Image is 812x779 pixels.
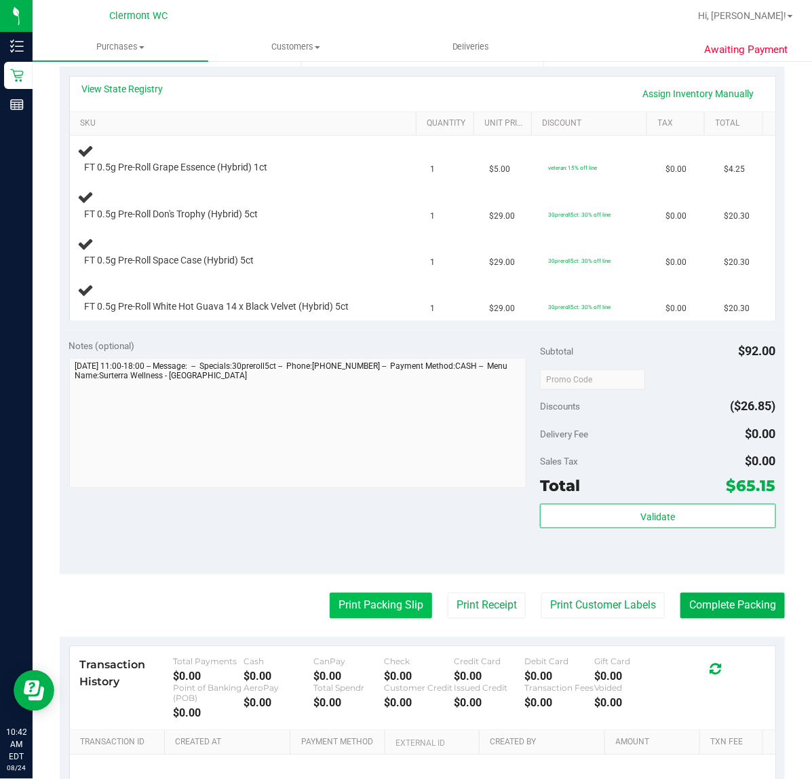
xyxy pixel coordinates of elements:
span: 1 [431,256,436,269]
span: Notes (optional) [69,340,135,351]
span: Customers [209,41,383,53]
button: Print Receipt [448,593,526,619]
span: $5.00 [489,163,510,176]
a: Discount [543,118,642,129]
div: Customer Credit [384,683,455,693]
div: $0.00 [244,670,314,683]
span: Deliveries [434,41,508,53]
span: $0.00 [665,302,687,315]
span: 1 [431,210,436,223]
span: FT 0.5g Pre-Roll Grape Essence (Hybrid) 1ct [85,161,268,174]
span: Purchases [33,41,208,53]
div: Gift Card [595,657,665,667]
div: AeroPay [244,683,314,693]
span: FT 0.5g Pre-Roll Space Case (Hybrid) 5ct [85,254,254,267]
div: CanPay [314,657,385,667]
span: Awaiting Payment [704,42,788,58]
div: Credit Card [455,657,525,667]
div: $0.00 [455,697,525,710]
inline-svg: Reports [10,98,24,111]
div: Transaction Fees [524,683,595,693]
p: 08/24 [6,763,26,773]
p: 10:42 AM EDT [6,726,26,763]
div: $0.00 [314,697,385,710]
a: Assign Inventory Manually [634,82,763,105]
span: $4.25 [724,163,746,176]
div: Debit Card [524,657,595,667]
span: Subtotal [540,346,573,357]
span: 30preroll5ct: 30% off line [548,211,611,218]
span: $92.00 [739,344,776,358]
span: Sales Tax [540,456,578,467]
inline-svg: Inventory [10,39,24,53]
span: $29.00 [489,256,515,269]
span: FT 0.5g Pre-Roll Don's Trophy (Hybrid) 5ct [85,208,258,221]
div: Point of Banking (POB) [174,683,244,704]
span: Total [540,476,580,495]
button: Validate [540,504,775,528]
inline-svg: Retail [10,69,24,82]
span: 1 [431,302,436,315]
span: Clermont WC [109,10,168,22]
div: $0.00 [455,670,525,683]
span: veteran: 15% off line [548,164,598,171]
div: $0.00 [174,707,244,720]
div: Total Spendr [314,683,385,693]
span: ($26.85) [731,399,776,413]
span: $0.00 [746,427,776,441]
a: Tax [658,118,699,129]
button: Print Packing Slip [330,593,432,619]
div: $0.00 [314,670,385,683]
a: Quantity [427,118,468,129]
span: $29.00 [489,210,515,223]
div: $0.00 [244,697,314,710]
div: Cash [244,657,314,667]
span: FT 0.5g Pre-Roll White Hot Guava 14 x Black Velvet (Hybrid) 5ct [85,300,349,313]
span: $0.00 [746,454,776,468]
th: External ID [385,731,479,755]
span: $20.30 [724,302,750,315]
div: $0.00 [595,697,665,710]
span: $0.00 [665,210,687,223]
a: Purchases [33,33,208,61]
div: Voided [595,683,665,693]
div: $0.00 [595,670,665,683]
span: Delivery Fee [540,429,588,439]
span: 30preroll5ct: 30% off line [548,304,611,310]
button: Print Customer Labels [541,593,665,619]
input: Promo Code [540,369,645,390]
span: 30preroll5ct: 30% off line [548,257,611,264]
span: $65.15 [727,476,776,495]
a: Amount [616,738,695,748]
a: SKU [80,118,411,129]
span: Discounts [540,394,580,418]
iframe: Resource center [14,670,54,711]
span: $0.00 [665,163,687,176]
div: Check [384,657,455,667]
div: $0.00 [174,670,244,683]
a: Deliveries [383,33,559,61]
div: $0.00 [384,697,455,710]
a: View State Registry [82,82,163,96]
a: Txn Fee [710,738,757,748]
a: Customers [208,33,384,61]
div: $0.00 [524,697,595,710]
a: Total [716,118,757,129]
span: $20.30 [724,256,750,269]
a: Payment Method [301,738,380,748]
div: $0.00 [384,670,455,683]
span: $20.30 [724,210,750,223]
button: Complete Packing [680,593,785,619]
div: $0.00 [524,670,595,683]
a: Created At [175,738,285,748]
div: Total Payments [174,657,244,667]
a: Unit Price [485,118,526,129]
a: Transaction ID [80,738,159,748]
a: Created By [490,738,600,748]
span: 1 [431,163,436,176]
span: Hi, [PERSON_NAME]! [698,10,786,21]
span: $29.00 [489,302,515,315]
span: $0.00 [665,256,687,269]
span: Validate [640,511,675,522]
div: Issued Credit [455,683,525,693]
